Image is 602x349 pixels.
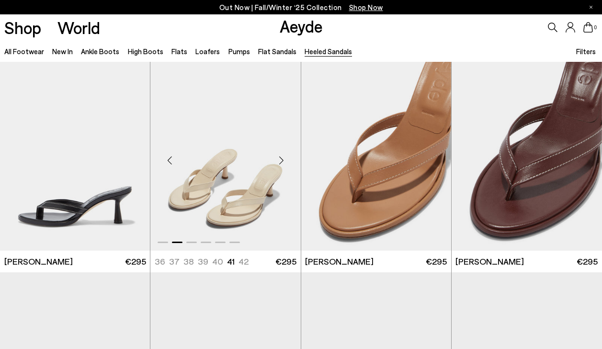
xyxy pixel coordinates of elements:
a: 36 37 38 39 40 41 42 €295 [150,251,300,272]
p: Out Now | Fall/Winter ‘25 Collection [219,1,383,13]
span: Filters [576,47,596,56]
a: Aeyde [280,16,323,36]
a: Next slide Previous slide [150,62,300,251]
a: New In [52,47,73,56]
a: Flats [171,47,187,56]
span: €295 [577,256,598,268]
span: €295 [426,256,447,268]
li: 41 [227,256,235,268]
a: [PERSON_NAME] €295 [301,251,451,272]
a: Next slide Previous slide [301,62,451,251]
span: 0 [593,25,598,30]
span: [PERSON_NAME] [455,256,524,268]
span: [PERSON_NAME] [4,256,73,268]
img: Daphne Leather Thong Sandals [301,62,451,251]
a: Ankle Boots [81,47,119,56]
a: World [57,19,100,36]
a: Heeled Sandals [305,47,352,56]
div: Next slide [267,146,296,174]
div: 3 / 6 [301,62,451,251]
span: €295 [125,256,146,268]
a: All Footwear [4,47,44,56]
div: 3 / 6 [300,62,450,251]
a: Pumps [228,47,250,56]
a: High Boots [128,47,163,56]
div: 4 / 6 [451,62,601,251]
a: 0 [583,22,593,33]
a: Loafers [195,47,220,56]
span: [PERSON_NAME] [305,256,374,268]
img: Daphne Leather Thong Sandals [452,62,602,251]
span: Navigate to /collections/new-in [349,3,383,12]
ul: variant [155,256,246,268]
img: Daphne Leather Thong Sandals [300,62,450,251]
div: 2 / 6 [150,62,300,251]
img: Daphne Leather Thong Sandals [451,62,601,251]
div: 3 / 6 [452,62,602,251]
span: €295 [275,256,296,268]
a: [PERSON_NAME] €295 [452,251,602,272]
a: Flat Sandals [258,47,296,56]
a: Shop [4,19,41,36]
img: Daphne Leather Thong Sandals [150,62,300,251]
div: Previous slide [155,146,184,174]
a: Next slide Previous slide [452,62,602,251]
